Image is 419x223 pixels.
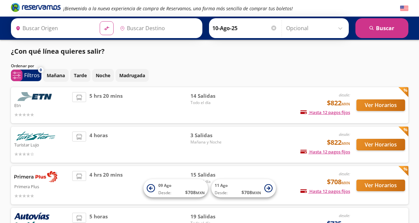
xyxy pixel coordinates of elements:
button: Ver Horarios [356,139,405,150]
button: 09 AgoDesde:$708MXN [143,179,208,197]
p: Tarde [74,72,87,79]
span: $708 [327,177,350,187]
button: Noche [92,69,114,82]
span: 11 Ago [215,183,228,188]
p: Turistar Lujo [14,140,69,148]
span: Todo el día [190,179,237,185]
span: Hasta 12 pagos fijos [300,109,350,115]
button: Ver Horarios [356,99,405,111]
small: MXN [341,141,350,146]
p: Primera Plus [14,182,69,190]
p: Filtros [24,71,40,79]
img: Primera Plus [14,171,57,182]
span: 15 Salidas [190,171,237,179]
em: desde: [339,171,350,177]
span: Hasta 12 pagos fijos [300,188,350,194]
em: desde: [339,213,350,218]
button: Mañana [43,69,69,82]
span: 3 Salidas [190,132,237,139]
button: Madrugada [116,69,149,82]
button: Ver Horarios [356,180,405,191]
input: Elegir Fecha [212,20,277,36]
button: Tarde [70,69,90,82]
button: 0Filtros [11,70,41,81]
em: desde: [339,92,350,98]
em: ¡Bienvenido a la nueva experiencia de compra de Reservamos, una forma más sencilla de comprar tus... [63,5,293,12]
p: Madrugada [119,72,145,79]
span: Hasta 12 pagos fijos [300,149,350,155]
small: MXN [341,180,350,185]
span: 09 Ago [158,183,171,188]
button: English [400,4,408,13]
p: ¿Con qué línea quieres salir? [11,46,105,56]
p: Noche [96,72,110,79]
img: Turistar Lujo [14,132,57,140]
small: MXN [196,190,205,195]
button: 11 AgoDesde:$708MXN [211,179,276,197]
span: 14 Salidas [190,92,237,100]
span: Todo el día [190,100,237,106]
span: $ 708 [185,189,205,196]
span: Desde: [215,190,228,196]
span: 4 hrs 20 mins [89,171,123,199]
span: 5 hrs 20 mins [89,92,123,118]
span: $822 [327,98,350,108]
small: MXN [252,190,261,195]
input: Buscar Origen [13,20,94,36]
input: Buscar Destino [117,20,199,36]
small: MXN [341,101,350,106]
span: 19 Salidas [190,213,237,220]
span: $ 708 [241,189,261,196]
span: Mañana y Noche [190,139,237,145]
span: 0 [40,67,42,73]
span: $822 [327,138,350,147]
p: Mañana [47,72,65,79]
input: Opcional [286,20,345,36]
p: Ordenar por [11,63,34,69]
span: 4 horas [89,132,108,158]
img: Etn [14,92,57,101]
span: Desde: [158,190,171,196]
p: Etn [14,101,69,109]
a: Brand Logo [11,2,61,14]
em: desde: [339,132,350,137]
i: Brand Logo [11,2,61,12]
button: Buscar [355,18,408,38]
